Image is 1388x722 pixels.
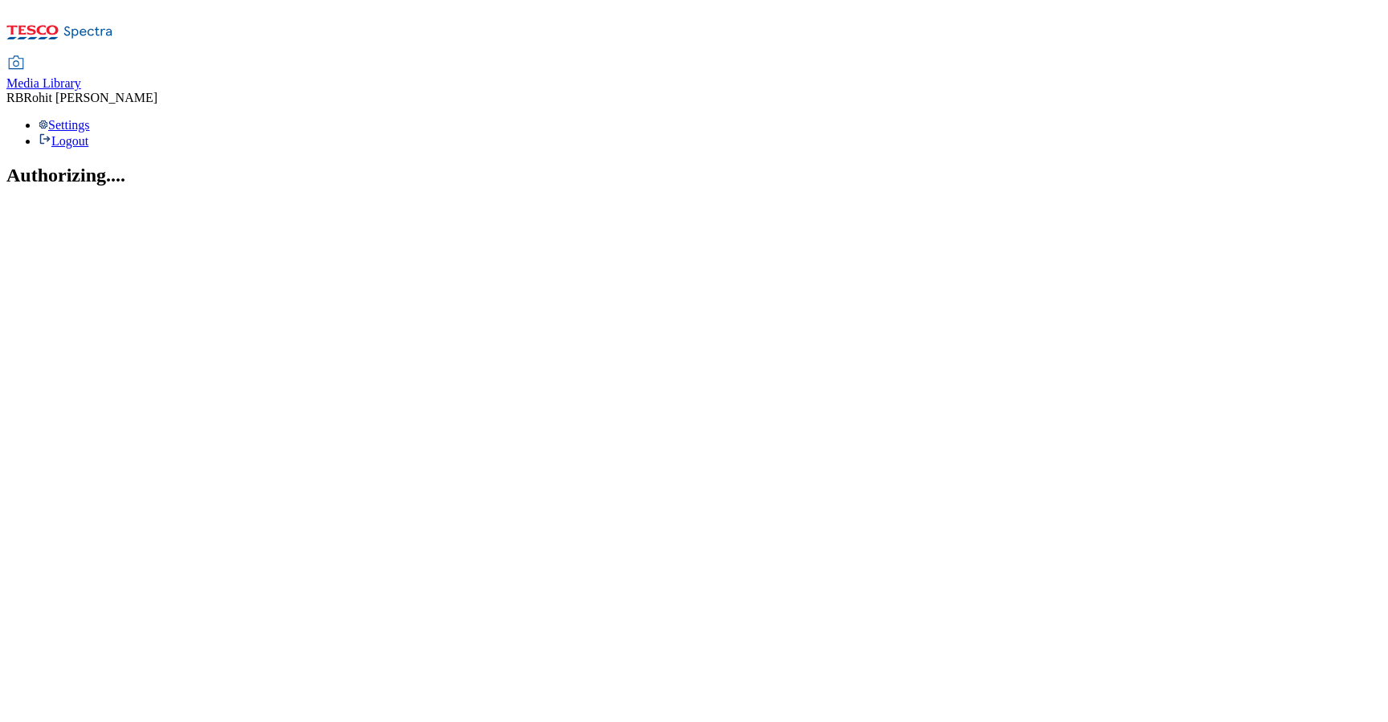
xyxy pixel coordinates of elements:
a: Settings [39,118,90,132]
a: Media Library [6,57,81,91]
a: Logout [39,134,88,148]
span: Rohit [PERSON_NAME] [23,91,157,104]
span: RB [6,91,23,104]
span: Media Library [6,76,81,90]
h2: Authorizing.... [6,165,1382,186]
